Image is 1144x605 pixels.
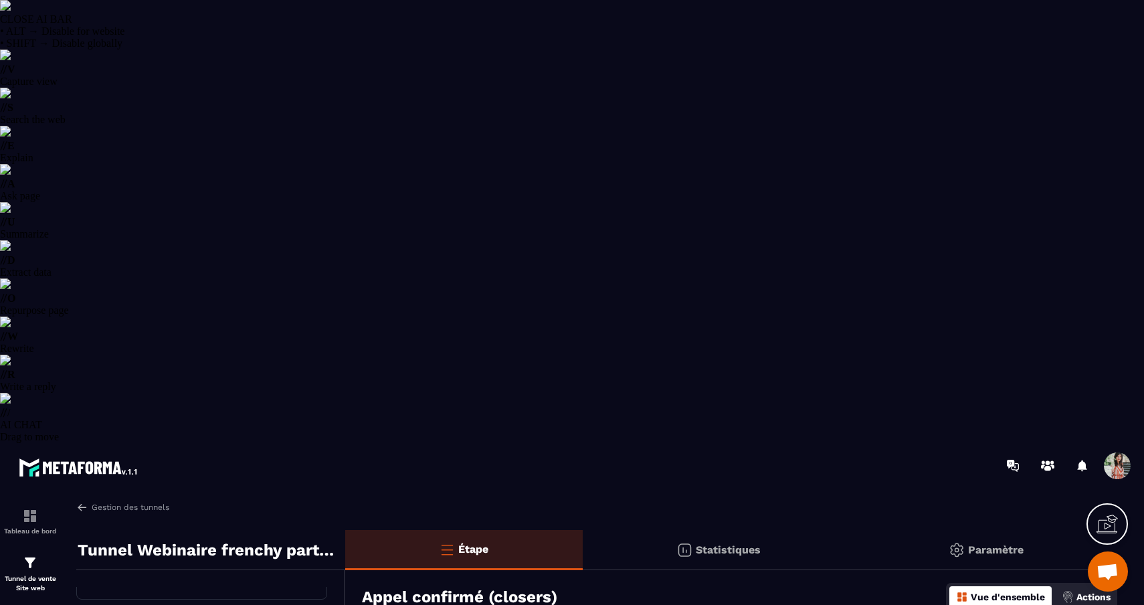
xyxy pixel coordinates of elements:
[439,541,455,557] img: bars-o.4a397970.svg
[3,527,57,535] p: Tableau de bord
[458,543,488,555] p: Étape
[3,498,57,545] a: formationformationTableau de bord
[22,555,38,571] img: formation
[971,592,1045,602] p: Vue d'ensemble
[696,543,761,556] p: Statistiques
[968,543,1024,556] p: Paramètre
[76,501,169,513] a: Gestion des tunnels
[1076,592,1111,602] p: Actions
[949,542,965,558] img: setting-gr.5f69749f.svg
[19,455,139,479] img: logo
[3,545,57,603] a: formationformationTunnel de vente Site web
[1088,551,1128,592] div: Ouvrir le chat
[78,537,335,564] p: Tunnel Webinaire frenchy partners
[1062,591,1074,603] img: actions.d6e523a2.png
[22,508,38,524] img: formation
[3,574,57,593] p: Tunnel de vente Site web
[676,542,692,558] img: stats.20deebd0.svg
[956,591,968,603] img: dashboard-orange.40269519.svg
[76,501,88,513] img: arrow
